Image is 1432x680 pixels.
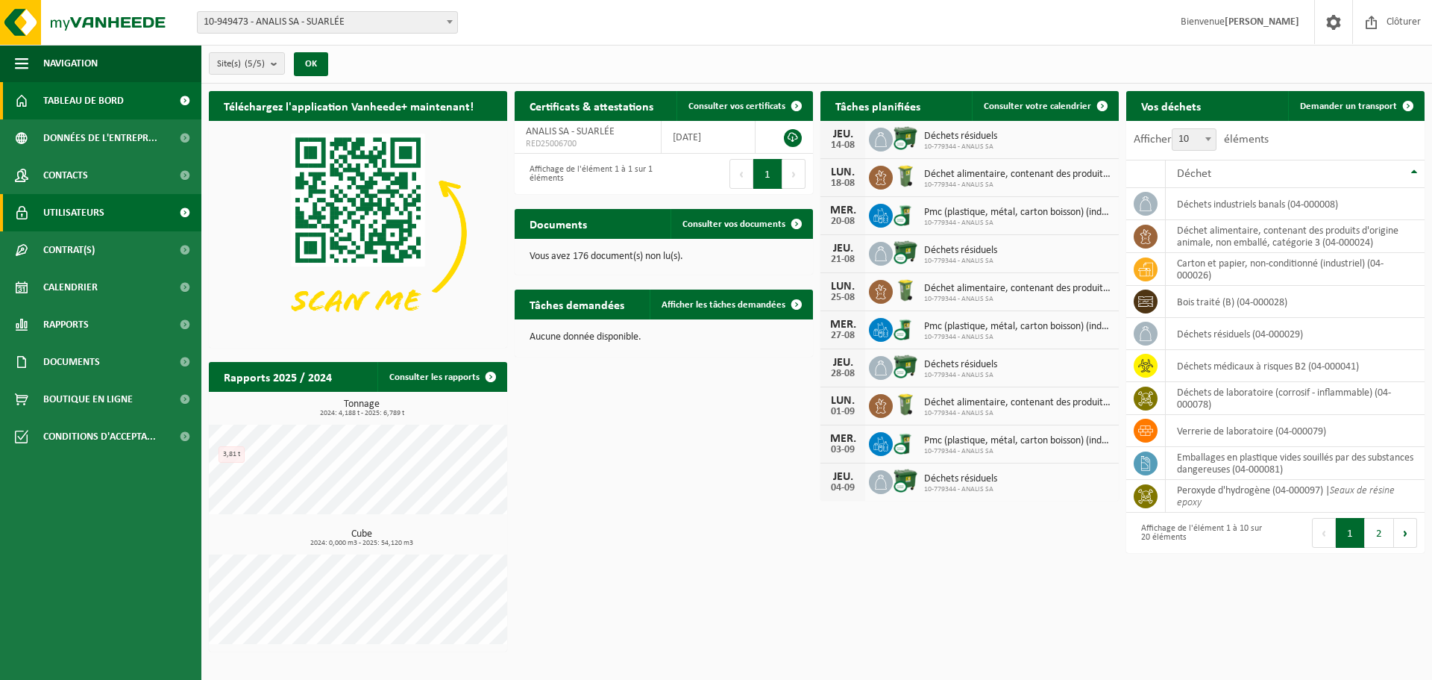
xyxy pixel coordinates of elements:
td: déchets industriels banals (04-000008) [1166,188,1425,220]
span: Déchet alimentaire, contenant des produits d'origine animale, non emballé, catég... [924,169,1111,181]
img: WB-0140-CU [893,202,918,227]
span: 2024: 4,188 t - 2025: 6,789 t [216,410,507,417]
h2: Téléchargez l'application Vanheede+ maintenant! [209,91,489,120]
td: emballages en plastique vides souillés par des substances dangereuses (04-000081) [1166,447,1425,480]
td: carton et papier, non-conditionné (industriel) (04-000026) [1166,253,1425,286]
div: 25-08 [828,293,858,303]
a: Consulter vos certificats [676,91,811,121]
span: Contrat(s) [43,231,95,269]
div: JEU. [828,243,858,255]
span: Contacts [43,157,88,194]
a: Consulter votre calendrier [972,91,1117,121]
td: verrerie de laboratoire (04-000079) [1166,415,1425,447]
span: 10 [1172,129,1216,150]
a: Demander un transport [1288,91,1423,121]
button: Next [782,159,805,189]
img: WB-1100-CU [893,125,918,151]
img: WB-1100-CU [893,468,918,493]
img: WB-0140-HPE-GN-50 [893,163,918,189]
count: (5/5) [245,59,265,69]
span: Pmc (plastique, métal, carton boisson) (industriel) [924,435,1111,447]
span: ANALIS SA - SUARLÉE [526,126,615,137]
span: Rapports [43,306,89,343]
span: 10-779344 - ANALIS SA [924,295,1111,304]
div: MER. [828,433,858,445]
h2: Tâches planifiées [820,91,935,120]
img: WB-0140-HPE-GN-50 [893,278,918,303]
div: 3,81 t [219,446,245,463]
span: Consulter vos documents [682,219,785,229]
div: LUN. [828,166,858,178]
img: WB-1100-CU [893,354,918,379]
span: 10-779344 - ANALIS SA [924,257,997,266]
img: WB-0140-CU [893,430,918,455]
div: LUN. [828,395,858,407]
td: déchets résiduels (04-000029) [1166,318,1425,350]
span: Pmc (plastique, métal, carton boisson) (industriel) [924,207,1111,219]
td: déchet alimentaire, contenant des produits d'origine animale, non emballé, catégorie 3 (04-000024) [1166,220,1425,253]
span: 10-949473 - ANALIS SA - SUARLÉE [198,12,457,33]
h2: Tâches demandées [515,290,639,319]
img: WB-0140-HPE-GN-50 [893,392,918,417]
label: Afficher éléments [1134,134,1269,146]
span: 10-779344 - ANALIS SA [924,371,997,380]
button: 1 [753,159,782,189]
div: 28-08 [828,369,858,379]
div: Affichage de l'élément 1 à 10 sur 20 éléments [1134,517,1268,549]
span: Déchet [1177,168,1211,180]
img: Download de VHEPlus App [209,121,507,345]
a: Consulter vos documents [671,209,811,239]
p: Vous avez 176 document(s) non lu(s). [530,252,798,262]
span: Conditions d'accepta... [43,418,156,455]
div: MER. [828,319,858,331]
td: déchets de laboratoire (corrosif - inflammable) (04-000078) [1166,382,1425,415]
span: 10-779344 - ANALIS SA [924,409,1111,418]
h2: Rapports 2025 / 2024 [209,362,347,391]
a: Consulter les rapports [377,362,506,392]
h2: Certificats & attestations [515,91,668,120]
h2: Documents [515,209,602,238]
div: 21-08 [828,255,858,265]
div: MER. [828,205,858,216]
img: WB-0140-CU [893,316,918,341]
span: Site(s) [217,53,265,75]
span: Consulter votre calendrier [984,102,1091,111]
span: Déchets résiduels [924,245,997,257]
div: 04-09 [828,483,858,493]
span: Déchets résiduels [924,131,997,143]
span: Afficher les tâches demandées [662,300,785,310]
span: Tableau de bord [43,82,124,119]
span: Navigation [43,45,98,82]
span: Demander un transport [1300,102,1397,111]
h3: Cube [216,529,507,547]
span: Déchets résiduels [924,359,997,371]
button: Next [1394,518,1417,548]
span: Documents [43,343,100,381]
span: Utilisateurs [43,194,104,231]
span: 10-779344 - ANALIS SA [924,143,997,152]
button: Previous [1312,518,1336,548]
button: OK [294,52,328,76]
span: Boutique en ligne [43,381,133,418]
td: bois traité (B) (04-000028) [1166,286,1425,318]
p: Aucune donnée disponible. [530,332,798,343]
span: Données de l'entrepr... [43,119,157,157]
span: 10-949473 - ANALIS SA - SUARLÉE [197,11,458,34]
div: LUN. [828,281,858,293]
span: Déchet alimentaire, contenant des produits d'origine animale, non emballé, catég... [924,397,1111,409]
span: 10-779344 - ANALIS SA [924,181,1111,190]
strong: [PERSON_NAME] [1225,16,1299,28]
div: 18-08 [828,178,858,189]
a: Afficher les tâches demandées [650,290,811,319]
i: Seaux de résine epoxy [1177,485,1395,508]
span: 10-779344 - ANALIS SA [924,219,1111,228]
button: 2 [1365,518,1394,548]
span: Calendrier [43,269,98,306]
h2: Vos déchets [1126,91,1216,120]
div: 01-09 [828,407,858,417]
span: Déchets résiduels [924,473,997,485]
span: 10-779344 - ANALIS SA [924,333,1111,342]
span: 10-779344 - ANALIS SA [924,485,997,494]
div: JEU. [828,357,858,369]
td: [DATE] [662,121,756,154]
